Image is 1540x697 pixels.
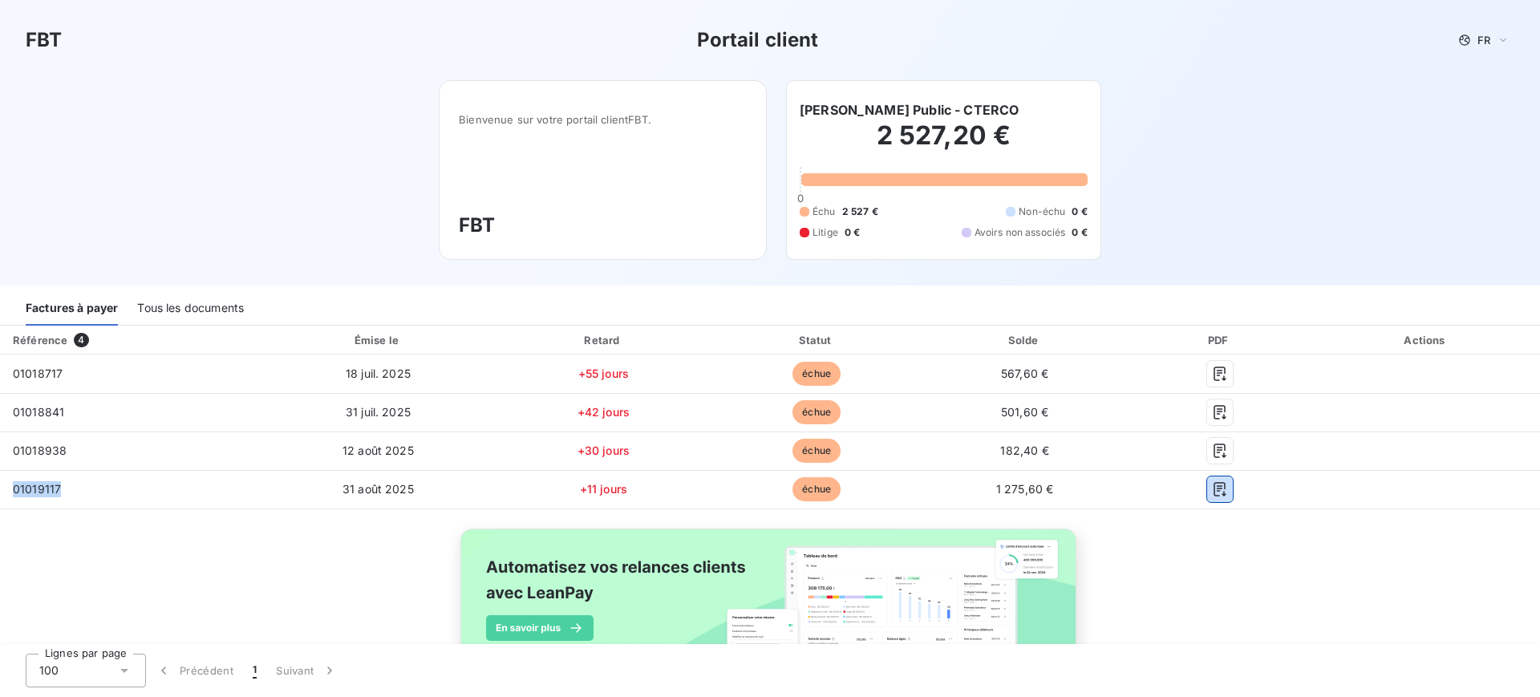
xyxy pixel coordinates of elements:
span: Litige [813,225,838,240]
button: Suivant [266,654,347,687]
span: Bienvenue sur votre portail client FBT . [459,113,747,126]
span: Avoirs non associés [975,225,1066,240]
span: 501,60 € [1001,405,1048,419]
button: Précédent [146,654,243,687]
span: échue [792,477,841,501]
span: +11 jours [580,482,627,496]
span: +30 jours [577,444,630,457]
span: 1 [253,663,257,679]
span: 0 € [845,225,860,240]
h3: FBT [459,211,747,240]
div: Retard [499,332,708,348]
span: +55 jours [578,367,629,380]
h6: [PERSON_NAME] Public - CTERCO [800,100,1019,120]
div: Actions [1315,332,1537,348]
span: 567,60 € [1001,367,1048,380]
span: 31 juil. 2025 [346,405,411,419]
span: échue [792,362,841,386]
span: 01018717 [13,367,63,380]
span: 01018938 [13,444,67,457]
span: 31 août 2025 [342,482,414,496]
span: échue [792,400,841,424]
span: 182,40 € [1000,444,1048,457]
span: +42 jours [577,405,630,419]
span: Échu [813,205,836,219]
div: PDF [1131,332,1309,348]
span: échue [792,439,841,463]
span: 0 [797,192,804,205]
h2: 2 527,20 € [800,120,1088,168]
span: 0 € [1072,225,1087,240]
span: 1 275,60 € [996,482,1054,496]
h3: FBT [26,26,62,55]
span: 12 août 2025 [342,444,414,457]
span: 01018841 [13,405,64,419]
span: 4 [74,333,88,347]
span: Non-échu [1019,205,1065,219]
div: Tous les documents [137,292,244,326]
span: 0 € [1072,205,1087,219]
div: Solde [926,332,1125,348]
div: Statut [715,332,919,348]
span: FR [1477,34,1490,47]
h3: Portail client [697,26,819,55]
span: 100 [39,663,59,679]
span: 01019117 [13,482,61,496]
span: 18 juil. 2025 [346,367,411,380]
div: Émise le [264,332,492,348]
span: 2 527 € [842,205,878,219]
div: Référence [13,334,67,346]
button: 1 [243,654,266,687]
div: Factures à payer [26,292,118,326]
